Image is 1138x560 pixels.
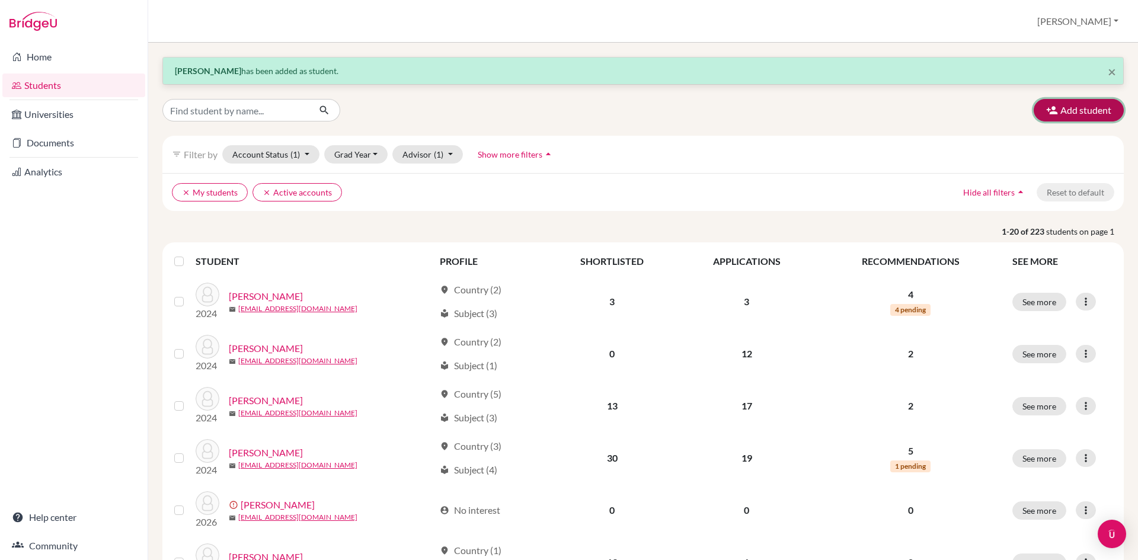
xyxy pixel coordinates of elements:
a: [EMAIL_ADDRESS][DOMAIN_NAME] [238,408,357,418]
img: Acharya, Shraddha [196,335,219,359]
span: local_library [440,465,449,475]
span: account_circle [440,505,449,515]
div: Country (3) [440,439,501,453]
i: filter_list [172,149,181,159]
button: See more [1012,397,1066,415]
a: [EMAIL_ADDRESS][DOMAIN_NAME] [238,460,357,471]
a: [EMAIL_ADDRESS][DOMAIN_NAME] [238,356,357,366]
span: mail [229,358,236,365]
button: Advisor(1) [392,145,463,164]
i: clear [263,188,271,197]
span: local_library [440,413,449,423]
p: 2024 [196,411,219,425]
span: × [1108,63,1116,80]
button: See more [1012,293,1066,311]
button: See more [1012,501,1066,520]
div: Country (5) [440,387,501,401]
img: Acharya, Stuti [196,387,219,411]
td: 0 [677,484,816,536]
a: [EMAIL_ADDRESS][DOMAIN_NAME] [238,303,357,314]
span: mail [229,462,236,469]
span: 4 pending [890,304,931,316]
span: (1) [434,149,443,159]
span: Hide all filters [963,187,1015,197]
th: RECOMMENDATIONS [816,247,1005,276]
button: Reset to default [1037,183,1114,201]
p: 2026 [196,515,219,529]
a: Home [2,45,145,69]
button: Add student [1034,99,1124,121]
td: 12 [677,328,816,380]
span: Show more filters [478,149,542,159]
td: 0 [546,484,677,536]
th: SEE MORE [1005,247,1119,276]
a: [PERSON_NAME] [241,498,315,512]
th: STUDENT [196,247,433,276]
button: Hide all filtersarrow_drop_up [953,183,1037,201]
a: [PERSON_NAME] [229,289,303,303]
div: Country (2) [440,335,501,349]
a: [PERSON_NAME] [229,341,303,356]
p: has been added as student. [175,65,1111,77]
th: PROFILE [433,247,546,276]
div: No interest [440,503,500,517]
img: Bridge-U [9,12,57,31]
p: 2024 [196,463,219,477]
button: See more [1012,345,1066,363]
i: clear [182,188,190,197]
th: APPLICATIONS [677,247,816,276]
div: Country (2) [440,283,501,297]
td: 13 [546,380,677,432]
span: error_outline [229,500,241,510]
span: mail [229,514,236,521]
button: Close [1108,65,1116,79]
span: location_on [440,285,449,295]
td: 30 [546,432,677,484]
p: 2024 [196,306,219,321]
img: Adhikari, Aashraya [196,491,219,515]
img: Acharya, Swagat [196,439,219,463]
p: 2 [823,399,998,413]
p: 2024 [196,359,219,373]
div: Country (1) [440,543,501,558]
button: clearActive accounts [252,183,342,201]
a: Documents [2,131,145,155]
button: Account Status(1) [222,145,319,164]
span: location_on [440,337,449,347]
td: 3 [546,276,677,328]
p: 4 [823,287,998,302]
span: mail [229,410,236,417]
p: 2 [823,347,998,361]
strong: 1-20 of 223 [1002,225,1046,238]
a: [PERSON_NAME] [229,446,303,460]
td: 19 [677,432,816,484]
span: 1 pending [890,460,931,472]
i: arrow_drop_up [1015,186,1027,198]
button: Grad Year [324,145,388,164]
p: 5 [823,444,998,458]
div: Subject (4) [440,463,497,477]
span: location_on [440,441,449,451]
div: Subject (3) [440,411,497,425]
img: Acharya, Shlesha [196,283,219,306]
strong: [PERSON_NAME] [175,66,241,76]
button: Show more filtersarrow_drop_up [468,145,564,164]
button: clearMy students [172,183,248,201]
th: SHORTLISTED [546,247,677,276]
a: [PERSON_NAME] [229,393,303,408]
td: 17 [677,380,816,432]
span: location_on [440,546,449,555]
div: Open Intercom Messenger [1098,520,1126,548]
a: Community [2,534,145,558]
i: arrow_drop_up [542,148,554,160]
p: 0 [823,503,998,517]
a: Help center [2,505,145,529]
span: mail [229,306,236,313]
span: local_library [440,361,449,370]
span: (1) [290,149,300,159]
span: Filter by [184,149,218,160]
div: Subject (1) [440,359,497,373]
a: Universities [2,103,145,126]
span: location_on [440,389,449,399]
button: See more [1012,449,1066,468]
